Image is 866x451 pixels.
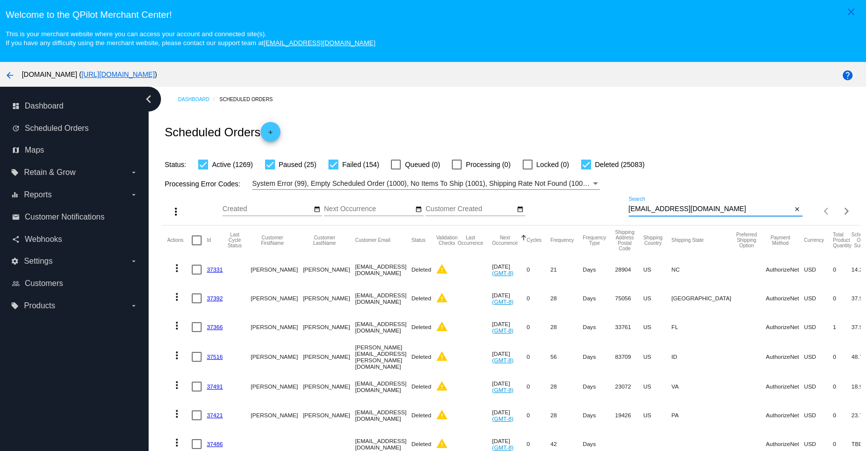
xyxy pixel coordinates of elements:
i: arrow_drop_down [130,302,138,310]
mat-cell: [DATE] [492,284,527,313]
mat-icon: more_vert [171,408,183,420]
h3: Welcome to the QPilot Merchant Center! [5,9,860,20]
mat-icon: add [265,129,276,141]
i: local_offer [11,302,19,310]
mat-cell: FL [671,313,736,341]
mat-cell: AuthorizeNet [766,255,804,284]
mat-cell: [PERSON_NAME] [303,401,355,430]
mat-icon: date_range [415,206,422,214]
mat-icon: warning [436,263,448,275]
i: arrow_drop_down [130,169,138,176]
mat-cell: AuthorizeNet [766,284,804,313]
mat-cell: [PERSON_NAME] [303,255,355,284]
mat-cell: US [643,313,671,341]
mat-cell: 0 [833,255,851,284]
button: Change sorting for Status [411,237,425,243]
button: Previous page [817,201,837,221]
mat-cell: ID [671,341,736,372]
mat-cell: NC [671,255,736,284]
span: Status: [164,161,186,169]
a: (GMT-8) [492,387,513,393]
button: Clear [792,204,803,215]
mat-cell: US [643,341,671,372]
mat-cell: [EMAIL_ADDRESS][DOMAIN_NAME] [355,372,412,401]
button: Change sorting for CurrencyIso [804,237,824,243]
a: 37366 [207,324,222,330]
i: local_offer [11,169,19,176]
a: 37421 [207,412,222,418]
a: Scheduled Orders [219,92,281,107]
mat-cell: 83709 [615,341,644,372]
span: Locked (0) [537,159,569,170]
mat-header-cell: Validation Checks [436,225,457,255]
span: Customers [25,279,63,288]
mat-cell: 0 [527,255,550,284]
button: Change sorting for PreferredShippingOption [736,232,757,248]
mat-cell: [PERSON_NAME] [303,372,355,401]
mat-icon: more_vert [171,320,183,332]
mat-cell: [DATE] [492,313,527,341]
a: [URL][DOMAIN_NAME] [81,70,155,78]
span: Deleted [411,412,431,418]
mat-icon: more_vert [171,291,183,303]
mat-cell: [GEOGRAPHIC_DATA] [671,284,736,313]
a: map Maps [12,142,138,158]
mat-cell: Days [583,401,615,430]
span: Deleted [411,295,431,301]
i: arrow_drop_down [130,257,138,265]
span: Queued (0) [405,159,440,170]
mat-cell: [PERSON_NAME] [303,284,355,313]
mat-icon: more_vert [171,437,183,449]
span: Maps [25,146,44,155]
button: Change sorting for FrequencyType [583,235,606,246]
mat-cell: 23072 [615,372,644,401]
mat-cell: [PERSON_NAME] [251,284,303,313]
mat-cell: AuthorizeNet [766,313,804,341]
i: equalizer [11,191,19,199]
mat-cell: 28 [550,401,583,430]
mat-icon: warning [436,321,448,333]
mat-cell: [DATE] [492,372,527,401]
i: settings [11,257,19,265]
span: Deleted (25083) [595,159,645,170]
mat-cell: [PERSON_NAME] [251,313,303,341]
a: people_outline Customers [12,276,138,291]
mat-icon: close [794,206,801,214]
mat-cell: [EMAIL_ADDRESS][DOMAIN_NAME] [355,284,412,313]
a: (GMT-8) [492,444,513,451]
a: (GMT-8) [492,357,513,363]
mat-cell: 0 [527,341,550,372]
span: [DOMAIN_NAME] ( ) [22,70,157,78]
mat-cell: 28 [550,284,583,313]
mat-cell: 0 [833,372,851,401]
mat-cell: 0 [833,284,851,313]
mat-cell: AuthorizeNet [766,401,804,430]
mat-cell: [DATE] [492,341,527,372]
i: arrow_drop_down [130,191,138,199]
span: Deleted [411,441,431,447]
i: email [12,213,20,221]
a: update Scheduled Orders [12,120,138,136]
mat-cell: USD [804,401,833,430]
mat-select: Filter by Processing Error Codes [252,177,600,190]
mat-icon: warning [436,380,448,392]
button: Change sorting for ShippingPostcode [615,229,635,251]
mat-cell: 0 [527,313,550,341]
span: Deleted [411,324,431,330]
mat-cell: [PERSON_NAME] [251,341,303,372]
mat-icon: warning [436,350,448,362]
mat-cell: 0 [527,284,550,313]
mat-cell: USD [804,255,833,284]
button: Change sorting for LastProcessingCycleId [228,232,242,248]
a: email Customer Notifications [12,209,138,225]
mat-cell: 28 [550,313,583,341]
mat-cell: 21 [550,255,583,284]
a: Dashboard [178,92,219,107]
mat-cell: US [643,255,671,284]
button: Change sorting for CustomerFirstName [251,235,294,246]
span: Webhooks [25,235,62,244]
mat-cell: 0 [527,372,550,401]
span: Customer Notifications [25,213,105,222]
small: This is your merchant website where you can access your account and connected site(s). If you hav... [5,30,375,47]
mat-cell: [DATE] [492,401,527,430]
